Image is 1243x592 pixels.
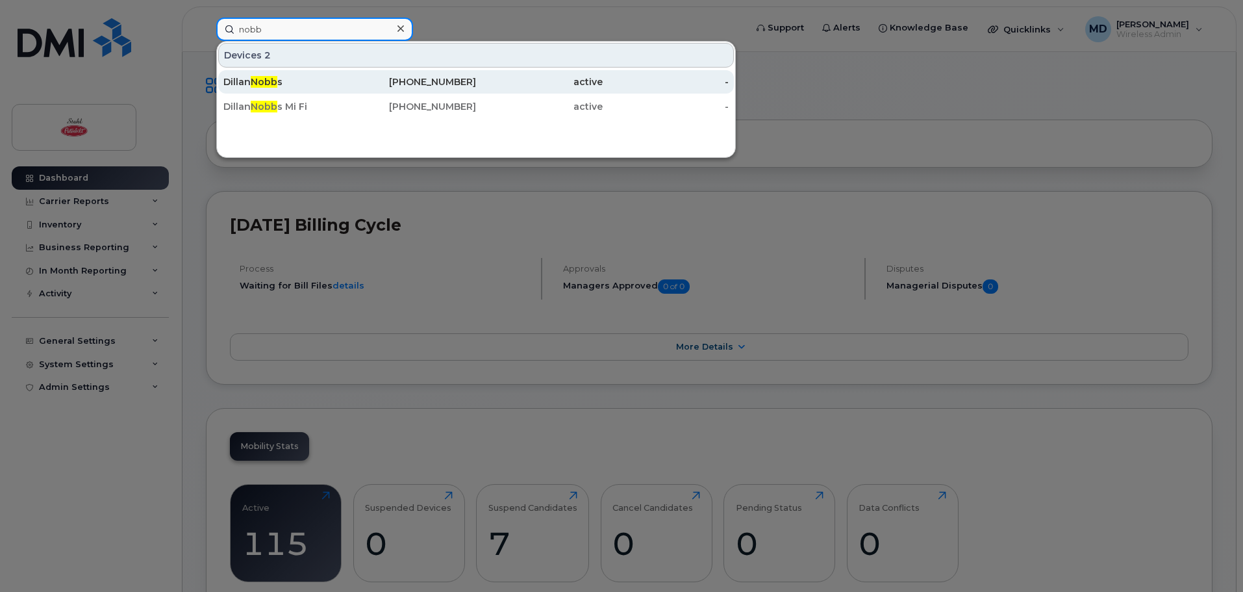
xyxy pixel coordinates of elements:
[218,43,734,68] div: Devices
[476,100,603,113] div: active
[218,95,734,118] a: DillanNobbs Mi Fi[PHONE_NUMBER]active-
[350,100,477,113] div: [PHONE_NUMBER]
[603,100,729,113] div: -
[251,101,277,112] span: Nobb
[264,49,271,62] span: 2
[350,75,477,88] div: [PHONE_NUMBER]
[251,76,277,88] span: Nobb
[476,75,603,88] div: active
[218,70,734,94] a: DillanNobbs[PHONE_NUMBER]active-
[223,100,350,113] div: Dillan s Mi Fi
[603,75,729,88] div: -
[223,75,350,88] div: Dillan s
